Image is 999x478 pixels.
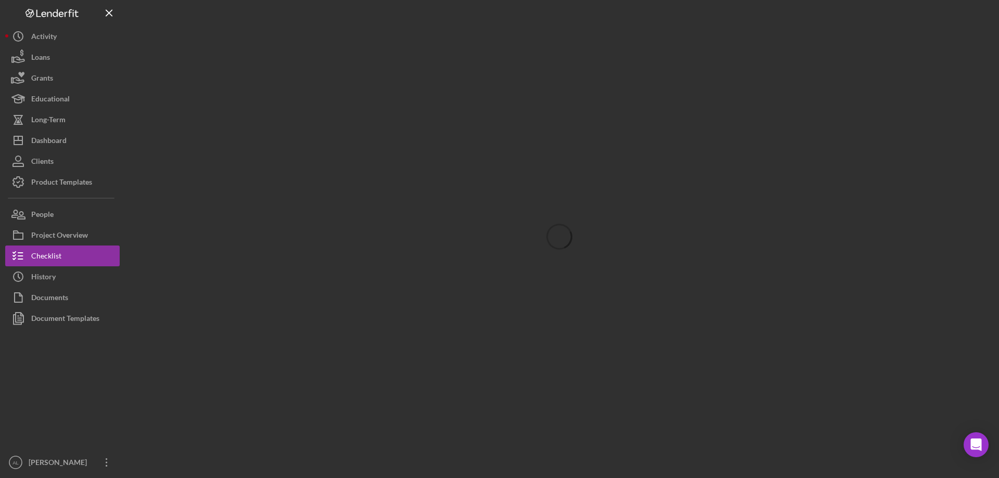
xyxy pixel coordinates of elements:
div: Project Overview [31,225,88,248]
button: Clients [5,151,120,172]
div: Activity [31,26,57,49]
button: Checklist [5,246,120,266]
button: History [5,266,120,287]
button: Educational [5,88,120,109]
button: Product Templates [5,172,120,192]
div: Loans [31,47,50,70]
div: Long-Term [31,109,66,133]
button: Activity [5,26,120,47]
button: People [5,204,120,225]
div: Grants [31,68,53,91]
div: Clients [31,151,54,174]
div: Document Templates [31,308,99,331]
button: AL[PERSON_NAME] [5,452,120,473]
div: Checklist [31,246,61,269]
div: People [31,204,54,227]
div: History [31,266,56,290]
button: Long-Term [5,109,120,130]
text: AL [12,460,19,466]
button: Project Overview [5,225,120,246]
button: Documents [5,287,120,308]
button: Dashboard [5,130,120,151]
button: Loans [5,47,120,68]
div: Product Templates [31,172,92,195]
button: Document Templates [5,308,120,329]
div: [PERSON_NAME] [26,452,94,475]
div: Dashboard [31,130,67,153]
div: Documents [31,287,68,311]
div: Educational [31,88,70,112]
button: Grants [5,68,120,88]
div: Open Intercom Messenger [964,432,989,457]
